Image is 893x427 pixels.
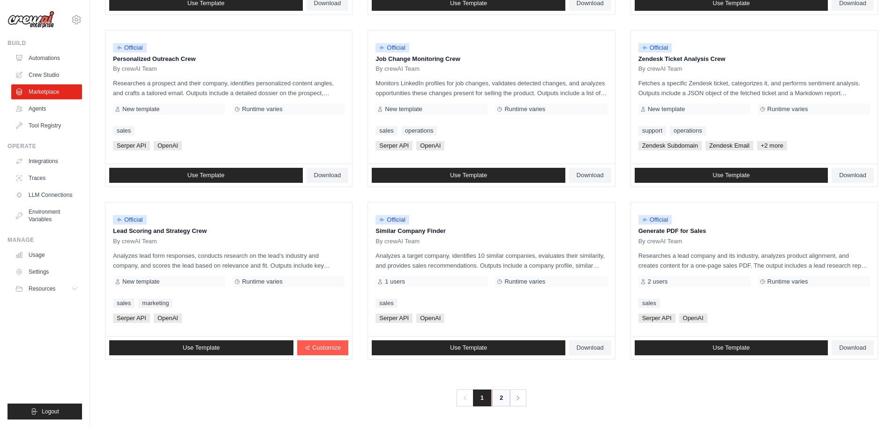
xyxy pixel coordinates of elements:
[109,340,293,355] a: Use Template
[635,340,828,355] a: Use Template
[638,215,672,225] span: Official
[113,251,345,270] p: Analyzes lead form responses, conducts research on the lead's industry and company, and scores th...
[113,299,135,308] a: sales
[11,187,82,202] a: LLM Connections
[375,43,409,52] span: Official
[577,344,604,352] span: Download
[385,105,422,113] span: New template
[416,314,444,323] span: OpenAI
[638,43,672,52] span: Official
[375,226,607,236] p: Similar Company Finder
[504,105,545,113] span: Runtime varies
[839,172,866,179] span: Download
[242,105,283,113] span: Runtime varies
[113,65,157,73] span: By crewAI Team
[504,278,545,285] span: Runtime varies
[11,67,82,82] a: Crew Studio
[375,215,409,225] span: Official
[638,299,660,308] a: sales
[8,39,82,47] div: Build
[648,278,668,285] span: 2 users
[839,344,866,352] span: Download
[372,340,565,355] a: Use Template
[314,172,341,179] span: Download
[705,141,753,150] span: Zendesk Email
[375,65,420,73] span: By crewAI Team
[375,314,413,323] span: Serper API
[832,340,874,355] a: Download
[577,172,604,179] span: Download
[635,168,828,183] a: Use Template
[375,126,397,135] a: sales
[42,408,59,415] span: Logout
[307,168,349,183] a: Download
[375,299,397,308] a: sales
[11,281,82,296] button: Resources
[670,126,706,135] a: operations
[375,54,607,64] p: Job Change Monitoring Crew
[29,285,55,292] span: Resources
[375,141,413,150] span: Serper API
[242,278,283,285] span: Runtime varies
[113,126,135,135] a: sales
[648,105,685,113] span: New template
[450,344,487,352] span: Use Template
[122,278,159,285] span: New template
[113,314,150,323] span: Serper API
[113,43,147,52] span: Official
[416,141,444,150] span: OpenAI
[11,171,82,186] a: Traces
[8,142,82,150] div: Operate
[492,390,510,406] a: 2
[11,154,82,169] a: Integrations
[457,390,526,406] nav: Pagination
[767,105,808,113] span: Runtime varies
[113,54,345,64] p: Personalized Outreach Crew
[713,172,750,179] span: Use Template
[767,278,808,285] span: Runtime varies
[11,204,82,227] a: Environment Variables
[11,247,82,262] a: Usage
[375,251,607,270] p: Analyzes a target company, identifies 10 similar companies, evaluates their similarity, and provi...
[638,251,870,270] p: Researches a lead company and its industry, analyzes product alignment, and creates content for a...
[113,78,345,98] p: Researches a prospect and their company, identifies personalized content angles, and crafts a tai...
[569,168,611,183] a: Download
[638,78,870,98] p: Fetches a specific Zendesk ticket, categorizes it, and performs sentiment analysis. Outputs inclu...
[11,264,82,279] a: Settings
[401,126,437,135] a: operations
[569,340,611,355] a: Download
[138,299,173,308] a: marketing
[638,141,702,150] span: Zendesk Subdomain
[11,118,82,133] a: Tool Registry
[113,238,157,245] span: By crewAI Team
[375,78,607,98] p: Monitors LinkedIn profiles for job changes, validates detected changes, and analyzes opportunitie...
[473,390,491,406] span: 1
[8,11,54,29] img: Logo
[154,314,182,323] span: OpenAI
[297,340,348,355] a: Customize
[109,168,303,183] a: Use Template
[638,54,870,64] p: Zendesk Ticket Analysis Crew
[679,314,707,323] span: OpenAI
[638,314,675,323] span: Serper API
[372,168,565,183] a: Use Template
[113,215,147,225] span: Official
[154,141,182,150] span: OpenAI
[312,344,341,352] span: Customize
[713,344,750,352] span: Use Template
[757,141,787,150] span: +2 more
[11,51,82,66] a: Automations
[375,238,420,245] span: By crewAI Team
[638,238,683,245] span: By crewAI Team
[113,226,345,236] p: Lead Scoring and Strategy Crew
[638,126,666,135] a: support
[122,105,159,113] span: New template
[183,344,220,352] span: Use Template
[8,404,82,420] button: Logout
[638,65,683,73] span: By crewAI Team
[385,278,405,285] span: 1 users
[638,226,870,236] p: Generate PDF for Sales
[113,141,150,150] span: Serper API
[450,172,487,179] span: Use Template
[188,172,225,179] span: Use Template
